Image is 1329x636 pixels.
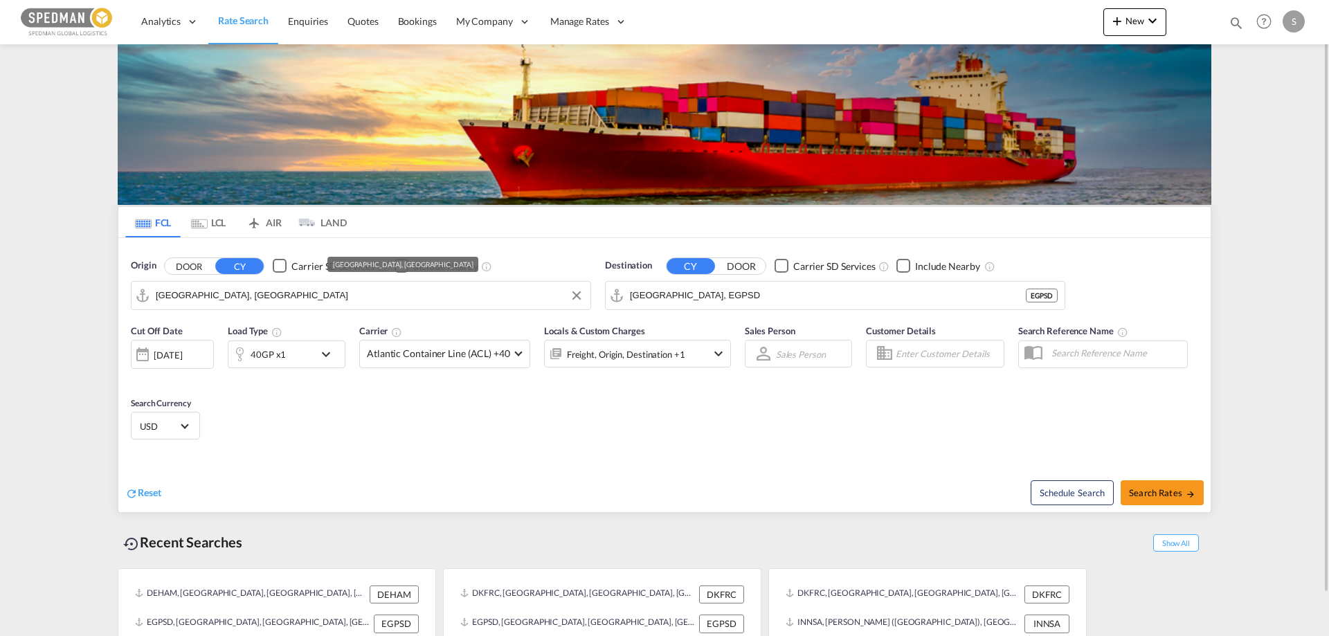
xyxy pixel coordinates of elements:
[481,261,492,272] md-icon: Unchecked: Ignores neighbouring ports when fetching rates.Checked : Includes neighbouring ports w...
[359,325,402,336] span: Carrier
[1283,10,1305,33] div: S
[775,259,876,273] md-checkbox: Checkbox No Ink
[215,258,264,274] button: CY
[347,15,378,27] span: Quotes
[138,487,161,498] span: Reset
[550,15,609,28] span: Manage Rates
[1024,615,1069,633] div: INNSA
[1103,8,1166,36] button: icon-plus 400-fgNewicon-chevron-down
[156,285,584,306] input: Search by Port
[1024,585,1069,603] div: DKFRC
[1252,10,1283,35] div: Help
[717,258,766,274] button: DOOR
[123,536,140,552] md-icon: icon-backup-restore
[125,207,181,237] md-tab-item: FCL
[367,347,510,361] span: Atlantic Container Line (ACL) +40
[896,259,980,273] md-checkbox: Checkbox No Ink
[984,261,995,272] md-icon: Unchecked: Ignores neighbouring ports when fetching rates.Checked : Includes neighbouring ports w...
[131,398,191,408] span: Search Currency
[138,416,192,436] md-select: Select Currency: $ USDUnited States Dollar
[118,44,1211,205] img: LCL+%26+FCL+BACKGROUND.png
[567,345,685,364] div: Freight Origin Destination Factory Stuffing
[1031,480,1114,505] button: Note: By default Schedule search will only considerorigin ports, destination ports and cut off da...
[786,615,1021,633] div: INNSA, Jawaharlal Nehru (Nhava Sheva), India, Indian Subcontinent, Asia Pacific
[125,486,161,501] div: icon-refreshReset
[251,345,286,364] div: 40GP x1
[246,215,262,225] md-icon: icon-airplane
[1018,325,1128,336] span: Search Reference Name
[566,285,587,306] button: Clear Input
[1129,487,1195,498] span: Search Rates
[1109,15,1161,26] span: New
[398,15,437,27] span: Bookings
[391,327,402,338] md-icon: The selected Trucker/Carrierwill be displayed in the rate results If the rates are from another f...
[896,343,1000,364] input: Enter Customer Details
[291,207,347,237] md-tab-item: LAND
[1229,15,1244,36] div: icon-magnify
[118,238,1211,512] div: Origin DOOR CY Checkbox No InkUnchecked: Search for CY (Container Yard) services for all selected...
[125,487,138,500] md-icon: icon-refresh
[1045,343,1187,363] input: Search Reference Name
[318,346,341,363] md-icon: icon-chevron-down
[135,585,366,603] div: DEHAM, Hamburg, Germany, Western Europe, Europe
[1117,327,1128,338] md-icon: Your search will be saved by the below given name
[131,367,141,386] md-datepicker: Select
[370,585,419,603] div: DEHAM
[333,257,473,272] div: [GEOGRAPHIC_DATA], [GEOGRAPHIC_DATA]
[544,340,731,367] div: Freight Origin Destination Factory Stuffingicon-chevron-down
[667,258,715,274] button: CY
[699,615,744,633] div: EGPSD
[1144,12,1161,29] md-icon: icon-chevron-down
[181,207,236,237] md-tab-item: LCL
[273,259,374,273] md-checkbox: Checkbox No Ink
[141,15,181,28] span: Analytics
[131,340,214,369] div: [DATE]
[786,585,1021,603] div: DKFRC, Fredericia, Denmark, Northern Europe, Europe
[165,258,213,274] button: DOOR
[460,615,696,633] div: EGPSD, Port Said, Egypt, Northern Africa, Africa
[460,585,696,603] div: DKFRC, Fredericia, Denmark, Northern Europe, Europe
[118,527,248,558] div: Recent Searches
[775,344,827,364] md-select: Sales Person
[1121,480,1204,505] button: Search Ratesicon-arrow-right
[699,585,744,603] div: DKFRC
[793,260,876,273] div: Carrier SD Services
[21,6,114,37] img: c12ca350ff1b11efb6b291369744d907.png
[745,325,795,336] span: Sales Person
[271,327,282,338] md-icon: icon-information-outline
[291,260,374,273] div: Carrier SD Services
[125,207,347,237] md-pagination-wrapper: Use the left and right arrow keys to navigate between tabs
[1186,489,1195,499] md-icon: icon-arrow-right
[1026,289,1058,302] div: EGPSD
[131,259,156,273] span: Origin
[140,420,179,433] span: USD
[456,15,513,28] span: My Company
[374,615,419,633] div: EGPSD
[135,615,370,633] div: EGPSD, Port Said, Egypt, Northern Africa, Africa
[154,349,182,361] div: [DATE]
[288,15,328,27] span: Enquiries
[544,325,645,336] span: Locals & Custom Charges
[228,325,282,336] span: Load Type
[1229,15,1244,30] md-icon: icon-magnify
[878,261,889,272] md-icon: Unchecked: Search for CY (Container Yard) services for all selected carriers.Checked : Search for...
[1153,534,1199,552] span: Show All
[218,15,269,26] span: Rate Search
[915,260,980,273] div: Include Nearby
[131,325,183,336] span: Cut Off Date
[1109,12,1125,29] md-icon: icon-plus 400-fg
[605,259,652,273] span: Destination
[630,285,1026,306] input: Search by Port
[228,340,345,368] div: 40GP x1icon-chevron-down
[710,345,727,362] md-icon: icon-chevron-down
[1252,10,1276,33] span: Help
[236,207,291,237] md-tab-item: AIR
[395,259,478,273] md-checkbox: Checkbox No Ink
[606,282,1065,309] md-input-container: Port Said, EGPSD
[866,325,936,336] span: Customer Details
[132,282,590,309] md-input-container: Hamburg, DEHAM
